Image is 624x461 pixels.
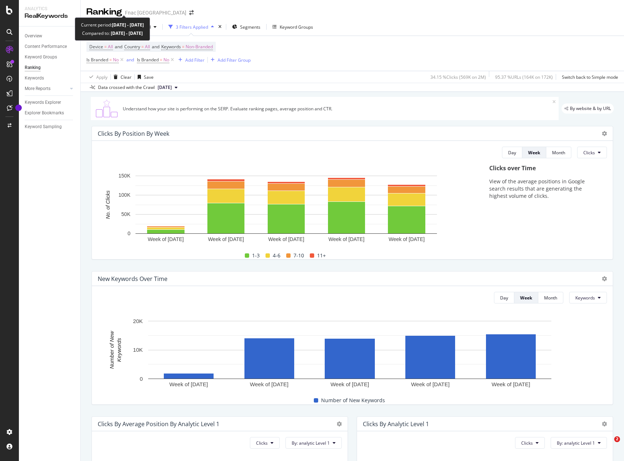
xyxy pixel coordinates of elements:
button: Day [502,147,522,158]
div: Add Filter Group [218,57,251,63]
button: Apply [86,71,108,83]
text: 0 [140,376,143,382]
div: Add Filter [185,57,204,63]
div: Fnac [GEOGRAPHIC_DATA] [125,9,186,16]
span: and [115,44,122,50]
svg: A chart. [98,317,601,390]
button: Week [522,147,546,158]
text: Week of [DATE] [148,236,184,242]
div: and [126,57,134,63]
span: = [182,44,185,50]
a: Content Performance [25,43,75,50]
div: times [217,23,223,30]
div: New Keywords Over Time [98,275,167,282]
text: 10K [133,347,143,353]
text: Week of [DATE] [492,382,530,388]
button: Day [494,292,514,303]
div: Save [144,74,154,80]
text: Week of [DATE] [268,236,304,242]
div: Day [508,150,516,156]
a: Keywords [25,74,75,82]
a: Ranking [25,64,75,72]
button: By: analytic Level 1 [551,437,607,449]
span: Keywords [575,295,595,301]
button: Add Filter [175,56,204,64]
div: Understand how your site is performing on the SERP. Evaluate ranking pages, average position and ... [123,106,552,112]
div: Month [544,295,557,301]
div: Keyword Groups [280,24,313,30]
button: Save [135,71,154,83]
text: 0 [127,231,130,237]
button: By: analytic Level 1 [285,437,342,449]
span: Is Branded [86,57,108,63]
text: Week of [DATE] [169,382,208,388]
div: Data crossed with the Crawl [98,84,155,91]
span: and [152,44,159,50]
div: Keywords [25,74,44,82]
div: Clicks by analytic Level 1 [363,420,429,428]
button: Clicks [515,437,545,449]
button: Clicks [577,147,607,158]
button: Month [546,147,571,158]
text: Number of New [109,331,115,369]
svg: A chart. [98,172,475,245]
button: and [126,56,134,63]
span: Device [89,44,103,50]
text: Week of [DATE] [328,236,364,242]
button: Month [538,292,563,303]
div: Apply [96,74,108,80]
div: legacy label [562,103,614,114]
button: Clicks [250,437,280,449]
span: Clicks [256,440,268,446]
span: = [104,44,107,50]
span: = [141,44,144,50]
div: Week [520,295,532,301]
div: Overview [25,32,42,40]
div: Month [552,150,565,156]
button: [DATE] [155,83,181,92]
text: 150K [118,173,130,179]
text: Week of [DATE] [411,382,450,388]
div: Clicks By Average Position by analytic Level 1 [98,420,219,428]
b: [DATE] - [DATE] [110,30,143,36]
text: 50K [121,212,131,217]
b: [DATE] - [DATE] [112,22,144,28]
div: 95.37 % URLs ( 164K on 172K ) [495,74,553,80]
a: Keywords Explorer [25,99,75,106]
div: Clicks over Time [489,164,600,172]
span: By: analytic Level 1 [557,440,595,446]
button: Keywords [569,292,607,303]
a: Keyword Sampling [25,123,75,131]
iframe: Intercom live chat [599,436,617,454]
div: Keywords Explorer [25,99,61,106]
div: Ranking [25,64,41,72]
span: 7-10 [293,251,304,260]
span: All [108,42,113,52]
div: Clicks By Position By Week [98,130,169,137]
a: Keyword Groups [25,53,75,61]
div: Content Performance [25,43,67,50]
span: Number of New Keywords [321,396,385,405]
p: View of the average positions in Google search results that are generating the highest volume of ... [489,178,600,200]
text: Week of [DATE] [208,236,244,242]
span: 1-3 [252,251,260,260]
span: Non-Branded [186,42,213,52]
div: Switch back to Simple mode [562,74,618,80]
span: = [160,57,162,63]
span: By website & by URL [570,106,611,111]
div: Current period: [81,21,144,29]
div: Compared to: [82,29,143,37]
div: Clear [121,74,131,80]
button: Segments [229,21,263,33]
div: Keyword Sampling [25,123,62,131]
button: Switch back to Simple mode [559,71,618,83]
a: Overview [25,32,75,40]
span: Country [124,44,140,50]
div: Week [528,150,540,156]
span: 2025 Jul. 31st [158,84,172,91]
text: 20K [133,318,143,324]
button: Add Filter Group [208,56,251,64]
div: Ranking [86,6,122,18]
